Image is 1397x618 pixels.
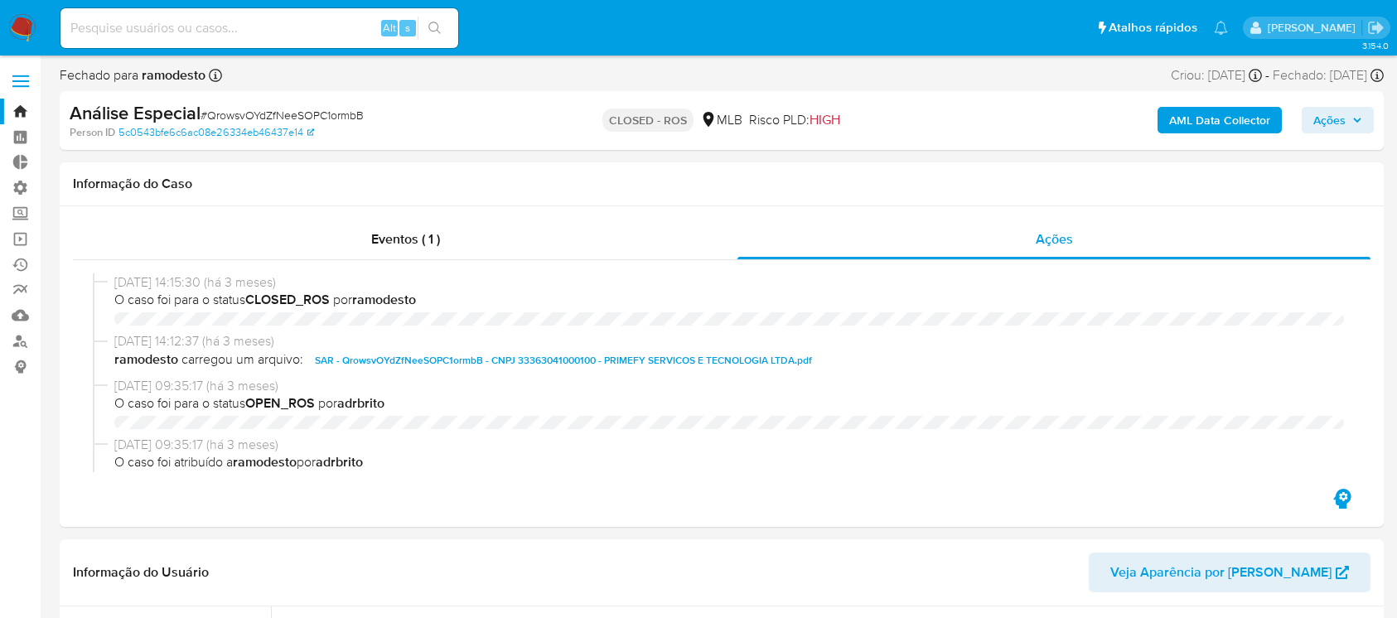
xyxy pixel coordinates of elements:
[352,290,416,309] b: ramodesto
[114,394,1344,413] span: O caso foi para o status por
[418,17,452,40] button: search-icon
[371,229,440,249] span: Eventos ( 1 )
[73,564,209,581] h1: Informação do Usuário
[316,452,363,471] b: adrbrito
[1036,229,1073,249] span: Ações
[245,393,315,413] b: OPEN_ROS
[60,66,205,84] span: Fechado para
[114,436,1344,454] span: [DATE] 09:35:17 (há 3 meses)
[315,350,812,370] span: SAR - QrowsvOYdZfNeeSOPC1ormbB - CNPJ 33363041000100 - PRIMEFY SERVICOS E TECNOLOGIA LTDA.pdf
[138,65,205,84] b: ramodesto
[1110,553,1332,592] span: Veja Aparência por [PERSON_NAME]
[810,110,840,129] span: HIGH
[233,452,297,471] b: ramodesto
[245,290,330,309] b: CLOSED_ROS
[700,111,742,129] div: MLB
[1171,66,1262,84] div: Criou: [DATE]
[1273,66,1384,84] div: Fechado: [DATE]
[1214,21,1228,35] a: Notificações
[201,107,364,123] span: # QrowsvOYdZfNeeSOPC1ormbB
[602,109,694,132] p: CLOSED - ROS
[114,291,1344,309] span: O caso foi para o status por
[114,350,178,370] b: ramodesto
[1109,19,1197,36] span: Atalhos rápidos
[1302,107,1374,133] button: Ações
[118,125,314,140] a: 5c0543bfe6c6ac08e26334eb46437e14
[114,273,1344,292] span: [DATE] 14:15:30 (há 3 meses)
[70,99,201,126] b: Análise Especial
[114,332,1344,350] span: [DATE] 14:12:37 (há 3 meses)
[1158,107,1282,133] button: AML Data Collector
[70,125,115,140] b: Person ID
[1367,19,1385,36] a: Sair
[405,20,410,36] span: s
[337,393,384,413] b: adrbrito
[749,111,840,129] span: Risco PLD:
[181,350,303,370] span: carregou um arquivo:
[1169,107,1270,133] b: AML Data Collector
[1313,107,1346,133] span: Ações
[1268,20,1361,36] p: adriano.brito@mercadolivre.com
[383,20,396,36] span: Alt
[307,350,820,370] button: SAR - QrowsvOYdZfNeeSOPC1ormbB - CNPJ 33363041000100 - PRIMEFY SERVICOS E TECNOLOGIA LTDA.pdf
[60,17,458,39] input: Pesquise usuários ou casos...
[73,176,1370,192] h1: Informação do Caso
[1265,66,1269,84] span: -
[114,453,1344,471] span: O caso foi atribuído a por
[114,377,1344,395] span: [DATE] 09:35:17 (há 3 meses)
[1089,553,1370,592] button: Veja Aparência por [PERSON_NAME]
